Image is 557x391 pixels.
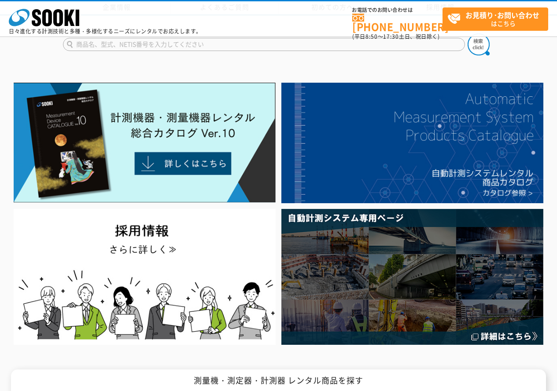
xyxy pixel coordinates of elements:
span: (平日 ～ 土日、祝日除く) [352,33,439,40]
img: btn_search.png [468,33,490,55]
img: 自動計測システムカタログ [281,83,543,204]
strong: お見積り･お問い合わせ [465,10,539,20]
a: [PHONE_NUMBER] [352,14,443,32]
p: 日々進化する計測技術と多種・多様化するニーズにレンタルでお応えします。 [9,29,202,34]
span: はこちら [447,8,548,30]
a: お見積り･お問い合わせはこちら [443,7,548,31]
img: SOOKI recruit [14,209,276,345]
img: 自動計測システム専用ページ [281,209,543,345]
input: 商品名、型式、NETIS番号を入力してください [63,38,465,51]
span: 17:30 [383,33,399,40]
img: Catalog Ver10 [14,83,276,203]
span: お電話でのお問い合わせは [352,7,443,13]
span: 8:50 [365,33,378,40]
